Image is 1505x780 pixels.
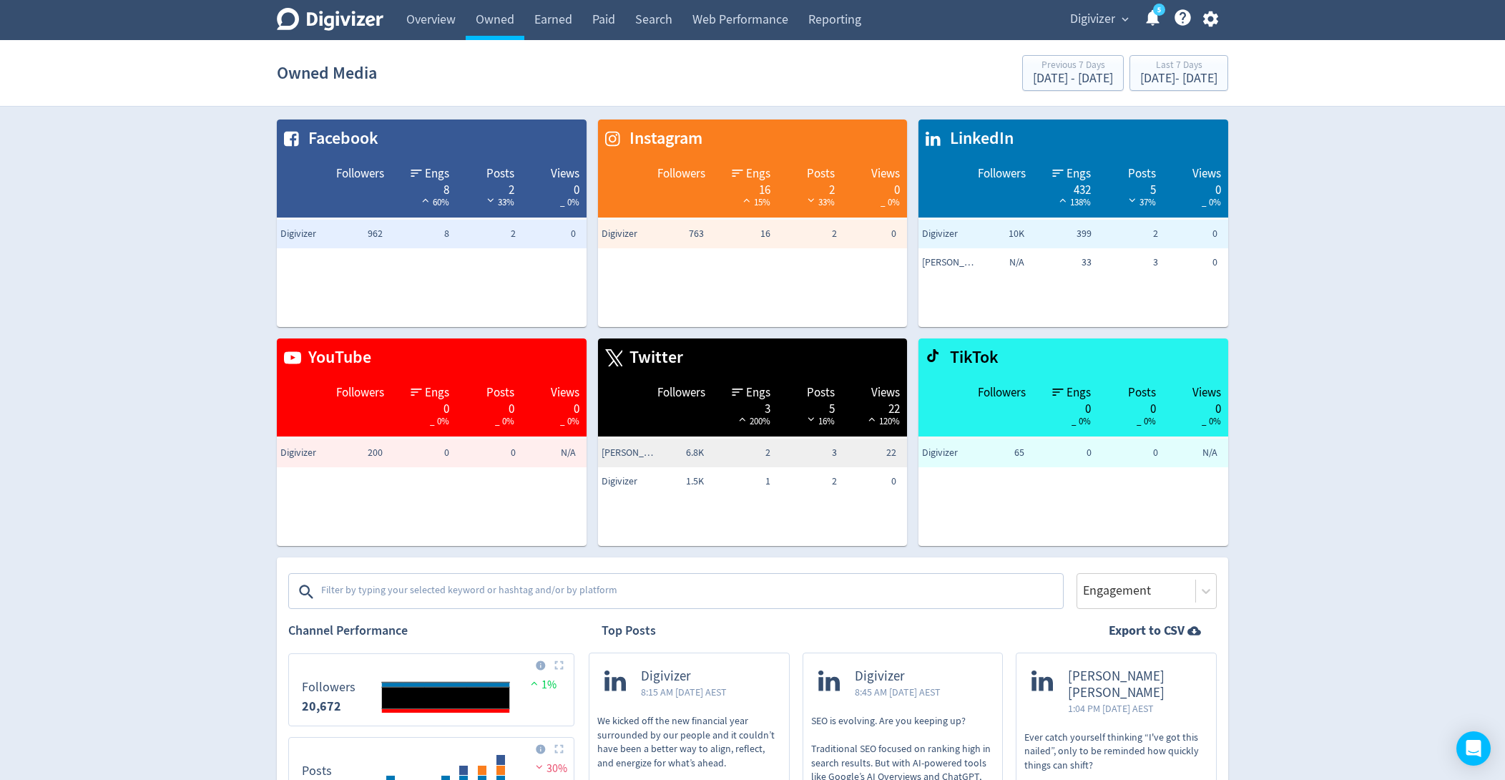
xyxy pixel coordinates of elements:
span: 30% [532,761,567,776]
span: 33% [484,196,514,208]
span: Views [1192,165,1221,182]
td: 0 [1028,439,1094,467]
button: Last 7 Days[DATE]- [DATE] [1129,55,1228,91]
span: Facebook [301,127,378,151]
h2: Top Posts [602,622,656,640]
text: 5 [1157,5,1161,15]
span: Followers [978,165,1026,182]
span: Views [551,384,579,401]
span: expand_more [1119,13,1132,26]
td: N/A [961,248,1028,277]
span: Engs [1067,165,1091,182]
div: 432 [1040,182,1091,193]
td: 3 [774,439,840,467]
span: Posts [807,165,835,182]
div: Open Intercom Messenger [1456,731,1491,766]
span: 8:45 AM [DATE] AEST [855,685,941,699]
td: 0 [1095,439,1162,467]
span: _ 0% [560,196,579,208]
div: 2 [785,182,835,193]
span: TikTok [943,346,999,370]
svg: Followers 20,672 [295,660,568,720]
td: 33 [1028,248,1094,277]
span: _ 0% [1202,196,1221,208]
img: positive-performance-white.svg [740,195,754,205]
span: Engs [1067,384,1091,401]
td: 1 [707,467,774,496]
strong: Export to CSV [1109,622,1185,640]
td: 16 [707,220,774,248]
div: 0 [1040,401,1091,412]
span: Instagram [622,127,702,151]
td: 22 [840,439,907,467]
td: N/A [1162,439,1228,467]
span: 60% [418,196,449,208]
span: _ 0% [1202,415,1221,427]
span: 200% [735,415,770,427]
div: 0 [464,401,514,412]
td: 2 [707,439,774,467]
td: 200 [320,439,386,467]
div: 8 [398,182,449,193]
dt: Followers [302,679,356,696]
span: _ 0% [495,415,514,427]
span: _ 0% [560,415,579,427]
img: Placeholder [554,744,564,754]
span: Engs [746,165,770,182]
td: N/A [519,439,586,467]
span: [PERSON_NAME] [PERSON_NAME] [1068,668,1201,701]
div: 0 [1105,401,1156,412]
div: 5 [1105,182,1156,193]
span: Digivizer [641,668,727,685]
span: Followers [657,384,705,401]
div: Previous 7 Days [1033,60,1113,72]
span: Posts [807,384,835,401]
span: Digivizer [602,474,659,489]
span: _ 0% [430,415,449,427]
span: Views [871,384,900,401]
table: customized table [598,338,908,546]
div: 3 [720,401,770,412]
h1: Owned Media [277,50,377,96]
a: 5 [1153,4,1165,16]
span: 120% [865,415,900,427]
span: Digivizer [280,446,338,460]
span: _ 0% [1072,415,1091,427]
img: positive-performance-white.svg [418,195,433,205]
td: 2 [774,220,840,248]
div: 16 [720,182,770,193]
span: YouTube [301,346,371,370]
table: customized table [918,338,1228,546]
span: Digivizer [922,227,979,241]
div: 5 [785,401,835,412]
h2: Channel Performance [288,622,574,640]
span: 1:04 PM [DATE] AEST [1068,701,1201,716]
td: 0 [1162,248,1228,277]
img: positive-performance-white.svg [865,414,879,424]
table: customized table [598,120,908,327]
span: Followers [978,384,1026,401]
div: 0 [529,182,579,193]
td: 399 [1028,220,1094,248]
td: 6.8K [641,439,707,467]
span: _ 0% [1137,415,1156,427]
span: 37% [1125,196,1156,208]
td: 10K [961,220,1028,248]
img: negative-performance-white.svg [1125,195,1139,205]
span: 8:15 AM [DATE] AEST [641,685,727,699]
span: Engs [425,384,449,401]
td: 2 [1095,220,1162,248]
td: 3 [1095,248,1162,277]
div: Last 7 Days [1140,60,1217,72]
span: Posts [1128,384,1156,401]
img: positive-performance-white.svg [1056,195,1070,205]
span: Digivizer [922,446,979,460]
img: Placeholder [554,660,564,670]
span: Followers [336,165,384,182]
div: 0 [1170,401,1221,412]
table: customized table [277,338,587,546]
span: 16% [804,415,835,427]
span: Engs [746,384,770,401]
td: 962 [320,220,386,248]
td: 8 [386,220,453,248]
